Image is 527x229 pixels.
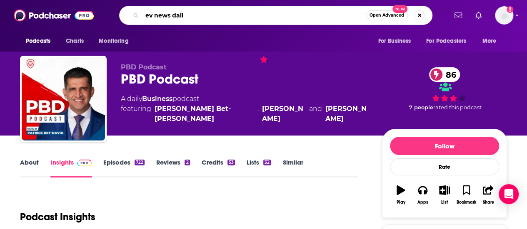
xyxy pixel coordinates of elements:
input: Search podcasts, credits, & more... [142,9,366,22]
button: Open AdvancedNew [366,10,408,20]
div: 722 [135,160,145,165]
div: Play [397,200,405,205]
button: Play [390,180,412,210]
img: PBD Podcast [22,57,105,140]
button: Share [477,180,499,210]
div: List [441,200,448,205]
div: 86 7 peoplerated this podcast [382,63,507,115]
span: Logged in as arogers [495,6,513,25]
a: Business [142,95,172,103]
div: 32 [263,160,271,165]
button: open menu [421,33,478,49]
svg: Add a profile image [507,6,513,13]
div: A daily podcast [121,94,369,124]
button: List [434,180,455,210]
a: Lists32 [247,158,271,177]
img: Podchaser Pro [77,160,92,166]
span: featuring [121,104,369,124]
h1: Podcast Insights [20,211,95,223]
img: User Profile [495,6,513,25]
span: For Podcasters [426,35,466,47]
span: Podcasts [26,35,50,47]
a: Patrick Bet-David [155,104,254,124]
span: PBD Podcast [121,63,167,71]
a: InsightsPodchaser Pro [50,158,92,177]
span: Monitoring [99,35,128,47]
a: About [20,158,39,177]
button: Follow [390,137,499,155]
button: open menu [20,33,61,49]
a: Charts [60,33,89,49]
div: Apps [417,200,428,205]
a: Reviews2 [156,158,190,177]
div: Bookmark [457,200,476,205]
button: Show profile menu [495,6,513,25]
div: 53 [227,160,235,165]
button: open menu [372,33,421,49]
div: Open Intercom Messenger [499,184,519,204]
span: and [309,104,322,124]
a: Show notifications dropdown [451,8,465,22]
a: Credits53 [202,158,235,177]
span: More [482,35,497,47]
div: 2 [185,160,190,165]
a: Episodes722 [103,158,145,177]
a: Show notifications dropdown [472,8,485,22]
div: [PERSON_NAME] [325,104,369,124]
div: Rate [390,158,499,175]
span: , [257,104,259,124]
a: [PERSON_NAME] [262,104,306,124]
span: Open Advanced [370,13,404,17]
button: open menu [93,33,139,49]
button: open menu [477,33,507,49]
div: Share [482,200,494,205]
a: Similar [282,158,303,177]
span: Charts [66,35,84,47]
button: Bookmark [455,180,477,210]
span: 7 people [409,104,433,111]
img: Podchaser - Follow, Share and Rate Podcasts [14,7,94,23]
span: For Business [378,35,411,47]
span: New [392,5,407,13]
button: Apps [412,180,433,210]
span: rated this podcast [433,104,482,111]
div: Search podcasts, credits, & more... [119,6,432,25]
